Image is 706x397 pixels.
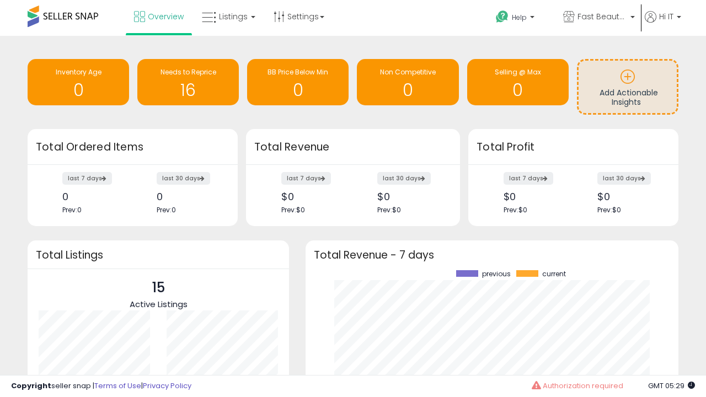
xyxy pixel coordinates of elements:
[130,277,188,298] p: 15
[357,59,458,105] a: Non Competitive 0
[254,140,452,155] h3: Total Revenue
[148,11,184,22] span: Overview
[143,81,233,99] h1: 16
[542,270,566,278] span: current
[157,172,210,185] label: last 30 days
[597,172,651,185] label: last 30 days
[157,205,176,214] span: Prev: 0
[648,380,695,391] span: 2025-08-12 05:29 GMT
[94,380,141,391] a: Terms of Use
[281,205,305,214] span: Prev: $0
[495,10,509,24] i: Get Help
[377,205,401,214] span: Prev: $0
[579,61,677,113] a: Add Actionable Insights
[487,2,553,36] a: Help
[473,81,563,99] h1: 0
[482,270,511,278] span: previous
[11,381,191,391] div: seller snap | |
[362,81,453,99] h1: 0
[36,251,281,259] h3: Total Listings
[504,172,553,185] label: last 7 days
[253,81,343,99] h1: 0
[281,191,345,202] div: $0
[219,11,248,22] span: Listings
[645,11,681,36] a: Hi IT
[512,13,527,22] span: Help
[467,59,569,105] a: Selling @ Max 0
[137,59,239,105] a: Needs to Reprice 16
[597,205,621,214] span: Prev: $0
[597,191,659,202] div: $0
[600,87,658,108] span: Add Actionable Insights
[377,191,441,202] div: $0
[504,191,565,202] div: $0
[377,172,431,185] label: last 30 days
[130,298,188,310] span: Active Listings
[62,191,124,202] div: 0
[157,191,218,202] div: 0
[36,140,229,155] h3: Total Ordered Items
[28,59,129,105] a: Inventory Age 0
[161,67,216,77] span: Needs to Reprice
[577,11,627,22] span: Fast Beauty ([GEOGRAPHIC_DATA])
[62,205,82,214] span: Prev: 0
[11,380,51,391] strong: Copyright
[62,172,112,185] label: last 7 days
[314,251,670,259] h3: Total Revenue - 7 days
[380,67,436,77] span: Non Competitive
[143,380,191,391] a: Privacy Policy
[495,67,541,77] span: Selling @ Max
[477,140,670,155] h3: Total Profit
[247,59,349,105] a: BB Price Below Min 0
[268,67,328,77] span: BB Price Below Min
[504,205,527,214] span: Prev: $0
[33,81,124,99] h1: 0
[281,172,331,185] label: last 7 days
[659,11,673,22] span: Hi IT
[56,67,101,77] span: Inventory Age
